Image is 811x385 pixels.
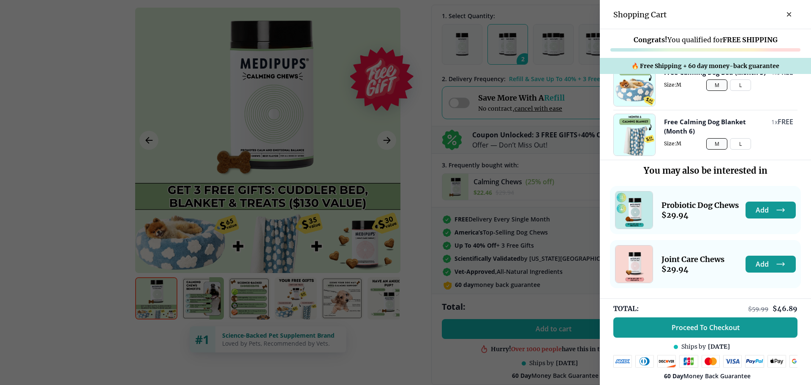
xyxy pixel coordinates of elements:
[661,254,724,274] a: Joint Care Chews$29.94
[631,62,779,70] span: 🔥 Free Shipping + 60 day money-back guarantee
[664,82,793,88] span: Size: M
[781,6,797,23] button: close-cart
[635,355,654,368] img: diners-club
[661,210,739,220] span: $ 29.94
[771,118,778,126] span: 1 x
[730,138,751,150] button: L
[748,305,768,313] span: $ 59.99
[681,343,706,351] span: Ships by
[730,79,751,91] button: L
[664,140,793,147] span: Size: M
[615,245,653,283] a: Joint Care Chews
[634,35,778,44] span: You qualified for
[664,372,683,380] strong: 60 Day
[672,323,740,332] span: Proceed To Checkout
[613,317,797,338] button: Proceed To Checkout
[723,355,742,368] img: visa
[614,114,655,156] img: Free Calming Dog Blanket (Month 6)
[773,304,797,313] span: $ 46.89
[610,165,801,176] h3: You may also be interested in
[661,200,739,210] span: Probiotic Dog Chews
[613,355,632,368] img: amex
[789,355,808,368] img: google
[745,355,764,368] img: paypal
[723,35,778,44] strong: FREE SHIPPING
[615,191,653,229] a: Probiotic Dog Chews
[615,246,653,283] img: Joint Care Chews
[708,343,730,351] span: [DATE]
[746,202,796,218] button: Add
[615,191,653,229] img: Probiotic Dog Chews
[661,264,724,274] span: $ 29.94
[746,256,796,273] button: Add
[664,117,767,136] button: Free Calming Dog Blanket (Month 6)
[664,372,751,380] span: Money Back Guarantee
[706,138,727,150] button: M
[679,355,698,368] img: jcb
[756,206,769,214] span: Add
[614,65,655,106] img: Free Calming Dog Bed (Month 3)
[634,35,667,44] strong: Congrats!
[613,304,639,313] span: TOTAL:
[661,254,724,264] span: Joint Care Chews
[613,10,667,19] h3: Shopping Cart
[706,79,727,91] button: M
[702,355,720,368] img: mastercard
[657,355,676,368] img: discover
[661,200,739,220] a: Probiotic Dog Chews$29.94
[778,117,793,126] span: FREE
[767,355,786,368] img: apple
[756,260,769,268] span: Add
